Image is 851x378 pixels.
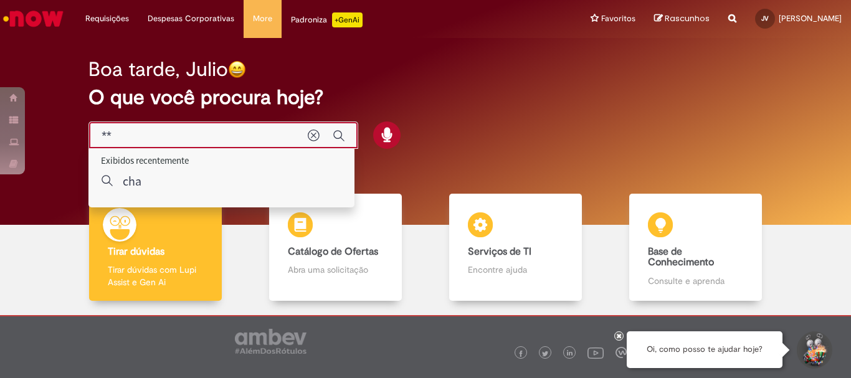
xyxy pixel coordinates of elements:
[108,245,164,258] b: Tirar dúvidas
[627,331,782,368] div: Oi, como posso te ajudar hoje?
[648,275,743,287] p: Consulte e aprenda
[606,194,786,301] a: Base de Conhecimento Consulte e aprenda
[288,245,378,258] b: Catálogo de Ofertas
[85,12,129,25] span: Requisições
[228,60,246,78] img: happy-face.png
[291,12,363,27] div: Padroniza
[108,263,202,288] p: Tirar dúvidas com Lupi Assist e Gen Ai
[245,194,425,301] a: Catálogo de Ofertas Abra uma solicitação
[654,13,710,25] a: Rascunhos
[1,6,65,31] img: ServiceNow
[648,245,714,269] b: Base de Conhecimento
[288,263,383,276] p: Abra uma solicitação
[253,12,272,25] span: More
[601,12,635,25] span: Favoritos
[88,59,228,80] h2: Boa tarde, Julio
[795,331,832,369] button: Iniciar Conversa de Suporte
[468,263,563,276] p: Encontre ajuda
[567,350,573,357] img: logo_footer_linkedin.png
[148,12,234,25] span: Despesas Corporativas
[761,14,769,22] span: JV
[779,13,842,24] span: [PERSON_NAME]
[235,329,307,354] img: logo_footer_ambev_rotulo_gray.png
[587,344,604,361] img: logo_footer_youtube.png
[518,351,524,357] img: logo_footer_facebook.png
[616,347,627,358] img: logo_footer_workplace.png
[425,194,606,301] a: Serviços de TI Encontre ajuda
[65,194,245,301] a: Tirar dúvidas Tirar dúvidas com Lupi Assist e Gen Ai
[665,12,710,24] span: Rascunhos
[542,351,548,357] img: logo_footer_twitter.png
[332,12,363,27] p: +GenAi
[468,245,531,258] b: Serviços de TI
[88,87,763,108] h2: O que você procura hoje?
